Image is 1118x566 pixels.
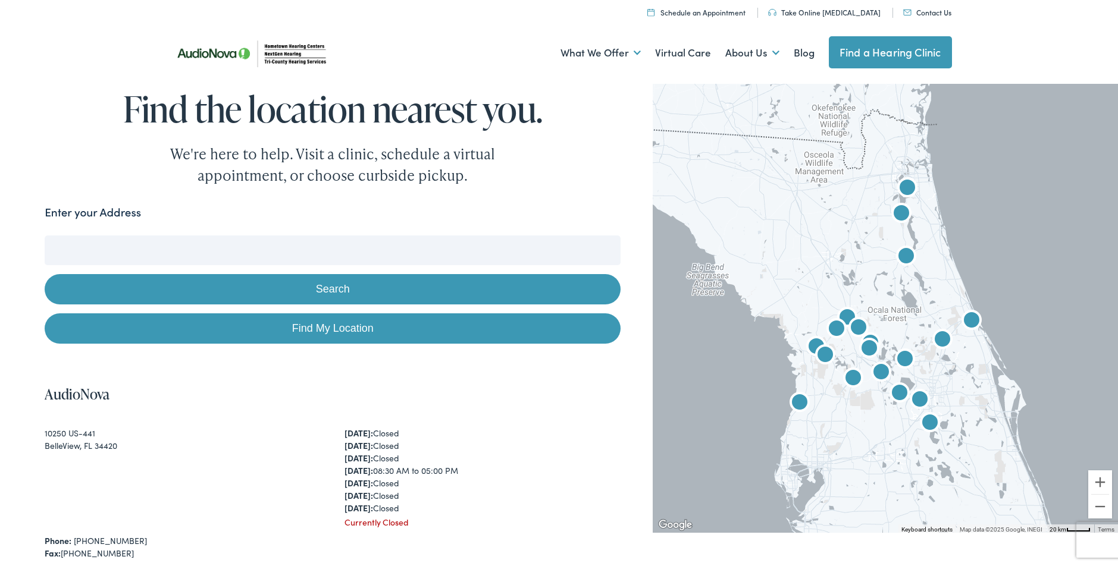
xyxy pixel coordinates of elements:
strong: [DATE]: [345,502,373,514]
strong: Phone: [45,534,71,546]
div: AudioNova [844,315,873,343]
div: AudioNova [856,330,885,359]
div: Tri-County Hearing Services by AudioNova [811,342,840,370]
div: We're here to help. Visit a clinic, schedule a virtual appointment, or choose curbside pickup. [142,143,523,186]
div: AudioNova [928,326,957,355]
div: Tri-County Hearing Services by AudioNova [885,380,914,408]
div: AudioNova [916,410,944,438]
span: Map data ©2025 Google, INEGI [960,526,1042,533]
div: 10250 US-441 [45,427,321,439]
a: Virtual Care [655,31,711,75]
img: Google [656,517,695,533]
a: Take Online [MEDICAL_DATA] [768,7,881,17]
h1: Find the location nearest you. [45,89,621,128]
button: Zoom in [1088,470,1112,494]
strong: [DATE]: [345,452,373,464]
div: AudioNova [855,335,884,364]
div: Currently Closed [345,516,621,529]
button: Zoom out [1088,495,1112,518]
span: 20 km [1050,526,1066,533]
a: What We Offer [560,31,641,75]
div: AudioNova [906,386,934,415]
div: Closed Closed Closed 08:30 AM to 05:00 PM Closed Closed Closed [345,427,621,514]
div: Hometown Hearing by AudioNova [957,307,986,336]
div: NextGen Hearing by AudioNova [892,243,920,272]
div: AudioNova [891,346,919,375]
a: About Us [725,31,779,75]
strong: [DATE]: [345,464,373,476]
button: Keyboard shortcuts [901,526,953,534]
button: Map Scale: 20 km per 37 pixels [1046,524,1094,533]
label: Enter your Address [45,204,141,221]
input: Enter your address or zip code [45,235,621,265]
img: utility icon [768,9,776,16]
a: [PHONE_NUMBER] [74,534,147,546]
img: utility icon [647,8,654,16]
div: Tri-County Hearing Services by AudioNova [833,304,862,333]
a: Find My Location [45,313,621,344]
strong: [DATE]: [345,489,373,501]
a: Schedule an Appointment [647,7,746,17]
strong: [DATE]: [345,439,373,451]
div: AudioNova [867,359,895,388]
div: AudioNova [802,334,831,362]
img: utility icon [903,10,912,15]
div: [PHONE_NUMBER] [45,547,621,559]
div: NextGen Hearing by AudioNova [893,175,922,203]
div: AudioNova [887,200,916,229]
strong: Fax: [45,547,61,559]
a: Blog [794,31,815,75]
strong: [DATE]: [345,427,373,439]
a: Find a Hearing Clinic [829,36,952,68]
strong: [DATE]: [345,477,373,489]
a: Contact Us [903,7,951,17]
button: Search [45,274,621,304]
div: AudioNova [839,365,868,394]
a: Open this area in Google Maps (opens a new window) [656,517,695,533]
div: Tri-County Hearing Services by AudioNova [785,389,814,418]
div: AudioNova [822,316,851,344]
div: BelleView, FL 34420 [45,439,321,452]
a: AudioNova [45,384,109,404]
